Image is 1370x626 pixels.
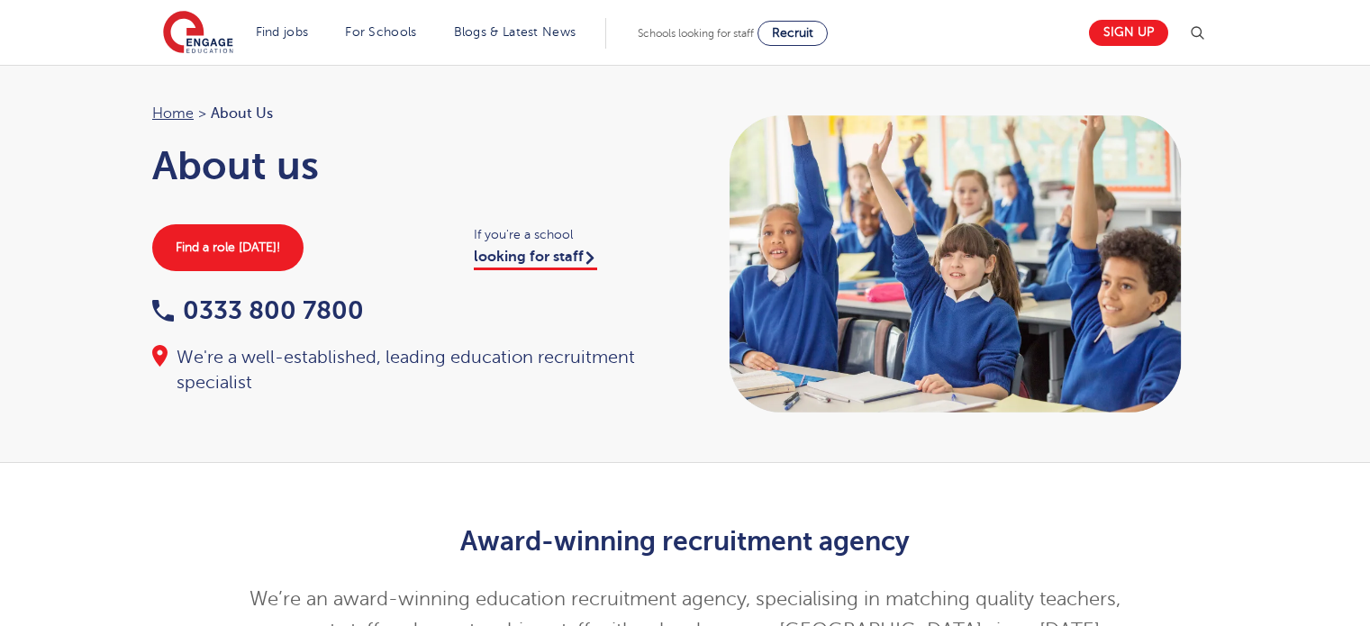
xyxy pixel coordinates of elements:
a: Find a role [DATE]! [152,224,304,271]
a: looking for staff [474,249,597,270]
a: Blogs & Latest News [454,25,576,39]
a: Sign up [1089,20,1168,46]
a: Recruit [758,21,828,46]
span: Schools looking for staff [638,27,754,40]
nav: breadcrumb [152,102,667,125]
span: If you're a school [474,224,667,245]
span: About Us [211,102,273,125]
a: 0333 800 7800 [152,296,364,324]
h2: Award-winning recruitment agency [243,526,1127,557]
img: Engage Education [163,11,233,56]
span: > [198,105,206,122]
span: Recruit [772,26,813,40]
a: For Schools [345,25,416,39]
a: Home [152,105,194,122]
a: Find jobs [256,25,309,39]
div: We're a well-established, leading education recruitment specialist [152,345,667,395]
h1: About us [152,143,667,188]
